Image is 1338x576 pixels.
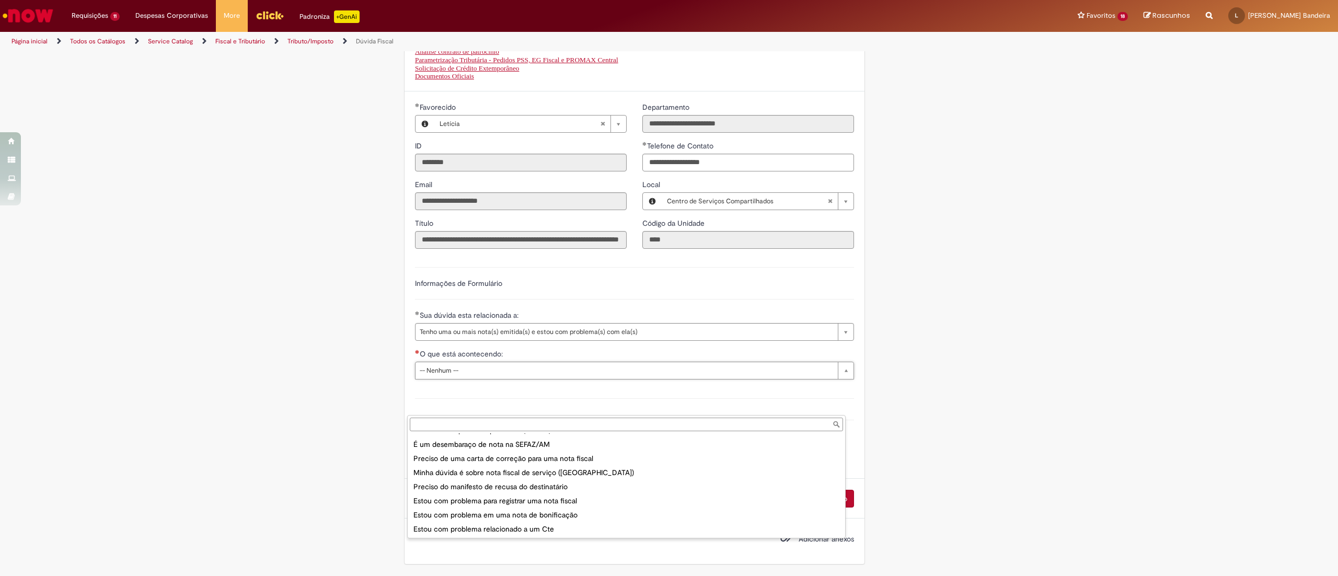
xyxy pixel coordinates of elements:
[410,508,843,522] div: Estou com problema em uma nota de bonificação
[410,437,843,452] div: É um desembaraço de nota na SEFAZ/AM
[410,522,843,536] div: Estou com problema relacionado a um Cte
[410,466,843,480] div: Minha dúvida é sobre nota fiscal de serviço ([GEOGRAPHIC_DATA])
[410,480,843,494] div: Preciso do manifesto de recusa do destinatário
[410,452,843,466] div: Preciso de uma carta de correção para uma nota fiscal
[408,433,845,538] ul: O que está acontecendo:
[410,494,843,508] div: Estou com problema para registrar uma nota fiscal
